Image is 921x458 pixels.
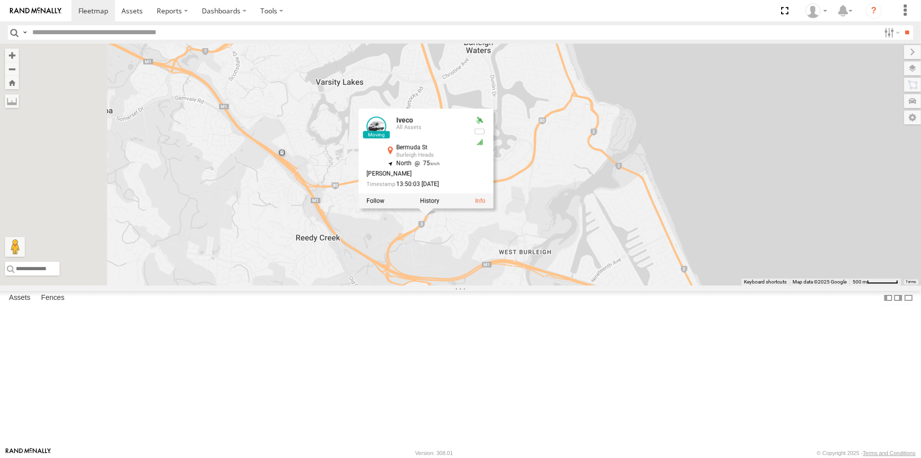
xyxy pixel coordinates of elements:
[474,128,486,136] div: No battery health information received from this device.
[367,171,466,177] div: [PERSON_NAME]
[880,25,902,40] label: Search Filter Options
[5,76,19,89] button: Zoom Home
[793,279,847,285] span: Map data ©2025 Google
[866,3,882,19] i: ?
[396,152,466,158] div: Burleigh Heads
[904,291,914,305] label: Hide Summary Table
[396,116,413,124] a: Iveco
[21,25,29,40] label: Search Query
[5,49,19,62] button: Zoom in
[474,117,486,125] div: Valid GPS Fix
[5,448,51,458] a: Visit our Website
[744,279,787,286] button: Keyboard shortcuts
[367,117,386,137] a: View Asset Details
[853,279,867,285] span: 500 m
[893,291,903,305] label: Dock Summary Table to the Right
[906,280,917,284] a: Terms (opens in new tab)
[5,62,19,76] button: Zoom out
[396,124,466,130] div: All Assets
[367,198,384,205] label: Realtime tracking of Asset
[475,198,486,205] a: View Asset Details
[396,145,466,151] div: Bermuda St
[474,138,486,146] div: GSM Signal = 5
[36,291,69,305] label: Fences
[5,237,25,257] button: Drag Pegman onto the map to open Street View
[4,291,35,305] label: Assets
[5,94,19,108] label: Measure
[420,198,439,205] label: View Asset History
[10,7,61,14] img: rand-logo.svg
[817,450,916,456] div: © Copyright 2025 -
[863,450,916,456] a: Terms and Conditions
[396,160,412,167] span: North
[883,291,893,305] label: Dock Summary Table to the Left
[850,279,901,286] button: Map Scale: 500 m per 59 pixels
[802,3,831,18] div: Office Admin
[415,450,453,456] div: Version: 308.01
[367,181,466,188] div: Date/time of location update
[904,111,921,124] label: Map Settings
[412,160,440,167] span: 75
